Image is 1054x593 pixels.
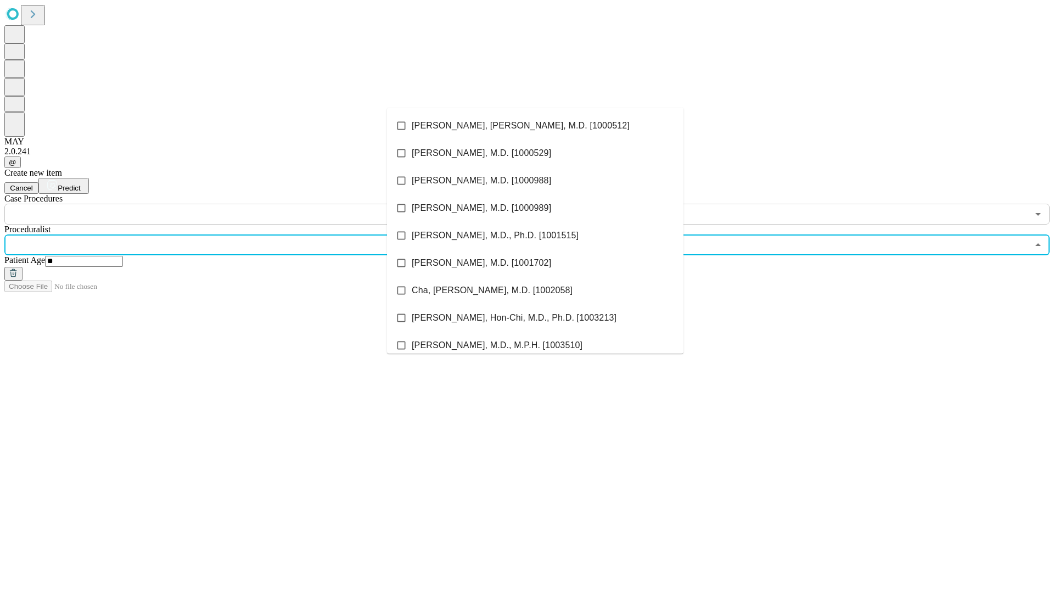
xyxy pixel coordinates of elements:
[38,178,89,194] button: Predict
[4,137,1050,147] div: MAY
[4,182,38,194] button: Cancel
[412,174,551,187] span: [PERSON_NAME], M.D. [1000988]
[4,156,21,168] button: @
[58,184,80,192] span: Predict
[1030,206,1046,222] button: Open
[4,225,51,234] span: Proceduralist
[4,255,45,265] span: Patient Age
[4,147,1050,156] div: 2.0.241
[412,147,551,160] span: [PERSON_NAME], M.D. [1000529]
[9,158,16,166] span: @
[10,184,33,192] span: Cancel
[412,119,630,132] span: [PERSON_NAME], [PERSON_NAME], M.D. [1000512]
[412,284,573,297] span: Cha, [PERSON_NAME], M.D. [1002058]
[412,256,551,270] span: [PERSON_NAME], M.D. [1001702]
[4,194,63,203] span: Scheduled Procedure
[4,168,62,177] span: Create new item
[412,311,616,325] span: [PERSON_NAME], Hon-Chi, M.D., Ph.D. [1003213]
[412,339,582,352] span: [PERSON_NAME], M.D., M.P.H. [1003510]
[412,202,551,215] span: [PERSON_NAME], M.D. [1000989]
[1030,237,1046,253] button: Close
[412,229,579,242] span: [PERSON_NAME], M.D., Ph.D. [1001515]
